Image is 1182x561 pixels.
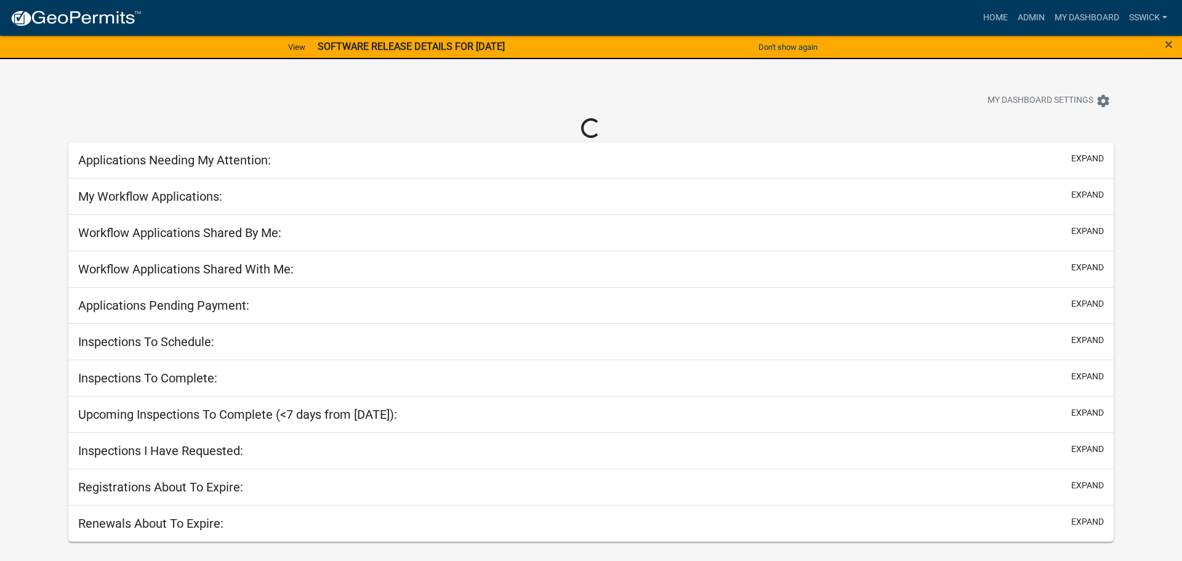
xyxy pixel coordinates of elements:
[78,371,217,385] h5: Inspections To Complete:
[1071,152,1104,165] button: expand
[78,334,214,349] h5: Inspections To Schedule:
[987,94,1093,108] span: My Dashboard Settings
[1071,443,1104,456] button: expand
[1013,6,1050,30] a: Admin
[78,153,271,167] h5: Applications Needing My Attention:
[78,407,397,422] h5: Upcoming Inspections To Complete (<7 days from [DATE]):
[78,189,222,204] h5: My Workflow Applications:
[1071,334,1104,347] button: expand
[1096,94,1111,108] i: settings
[1071,297,1104,310] button: expand
[1165,36,1173,53] span: ×
[1071,225,1104,238] button: expand
[78,262,294,276] h5: Workflow Applications Shared With Me:
[1071,261,1104,274] button: expand
[318,41,505,52] strong: SOFTWARE RELEASE DETAILS FOR [DATE]
[1071,188,1104,201] button: expand
[78,516,223,531] h5: Renewals About To Expire:
[283,37,310,57] a: View
[978,89,1120,113] button: My Dashboard Settingssettings
[78,480,243,494] h5: Registrations About To Expire:
[78,225,281,240] h5: Workflow Applications Shared By Me:
[78,298,249,313] h5: Applications Pending Payment:
[754,37,822,57] button: Don't show again
[978,6,1013,30] a: Home
[1050,6,1124,30] a: My Dashboard
[1165,37,1173,52] button: Close
[1071,406,1104,419] button: expand
[1124,6,1172,30] a: sswick
[78,443,243,458] h5: Inspections I Have Requested:
[1071,515,1104,528] button: expand
[1071,479,1104,492] button: expand
[1071,370,1104,383] button: expand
